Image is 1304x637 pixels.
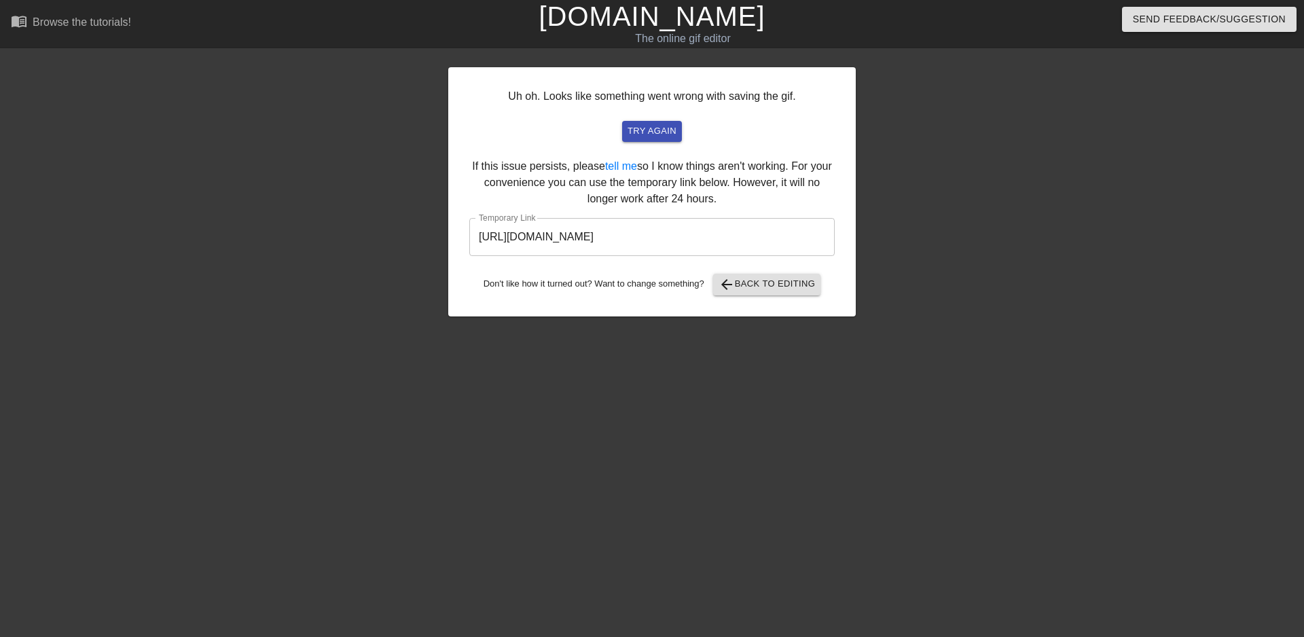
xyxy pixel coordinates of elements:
[469,274,835,295] div: Don't like how it turned out? Want to change something?
[605,160,637,172] a: tell me
[713,274,821,295] button: Back to Editing
[469,218,835,256] input: bare
[628,124,676,139] span: try again
[622,121,682,142] button: try again
[33,16,131,28] div: Browse the tutorials!
[11,13,27,29] span: menu_book
[448,67,856,316] div: Uh oh. Looks like something went wrong with saving the gif. If this issue persists, please so I k...
[1122,7,1297,32] button: Send Feedback/Suggestion
[441,31,924,47] div: The online gif editor
[539,1,765,31] a: [DOMAIN_NAME]
[719,276,816,293] span: Back to Editing
[1133,11,1286,28] span: Send Feedback/Suggestion
[11,13,131,34] a: Browse the tutorials!
[719,276,735,293] span: arrow_back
